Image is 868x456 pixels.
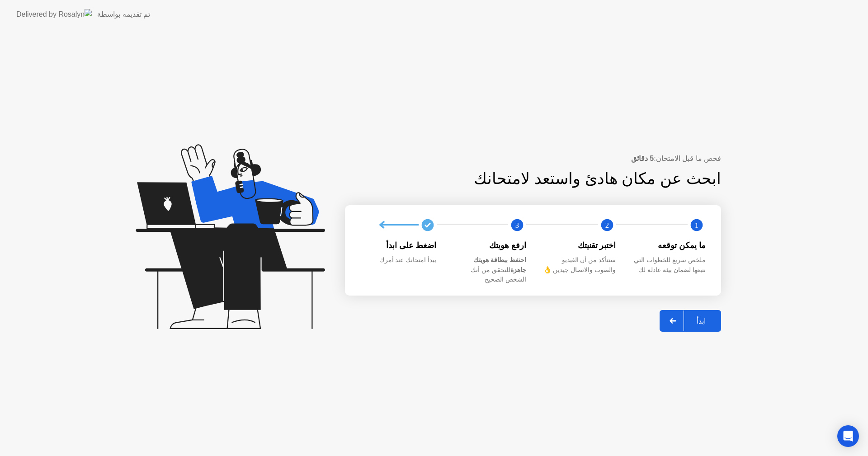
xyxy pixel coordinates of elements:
[695,221,698,229] text: 1
[660,310,721,332] button: ابدأ
[451,255,527,285] div: للتحقق من أنك الشخص الصحيح
[837,425,859,447] div: Open Intercom Messenger
[451,240,527,251] div: ارفع هويتك
[403,167,722,191] div: ابحث عن مكان هادئ واستعد لامتحانك
[473,256,526,273] b: احتفظ ببطاقة هويتك جاهزة
[361,255,437,265] div: يبدأ امتحانك عند أمرك
[345,153,721,164] div: فحص ما قبل الامتحان:
[631,155,654,162] b: 5 دقائق
[631,240,706,251] div: ما يمكن توقعه
[541,240,616,251] div: اختبر تقنيتك
[684,317,718,325] div: ابدأ
[16,9,92,19] img: Delivered by Rosalyn
[631,255,706,275] div: ملخص سريع للخطوات التي نتبعها لضمان بيئة عادلة لك
[361,240,437,251] div: اضغط على ابدأ
[515,221,519,229] text: 3
[97,9,150,20] div: تم تقديمه بواسطة
[605,221,609,229] text: 2
[541,255,616,275] div: سنتأكد من أن الفيديو والصوت والاتصال جيدين 👌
